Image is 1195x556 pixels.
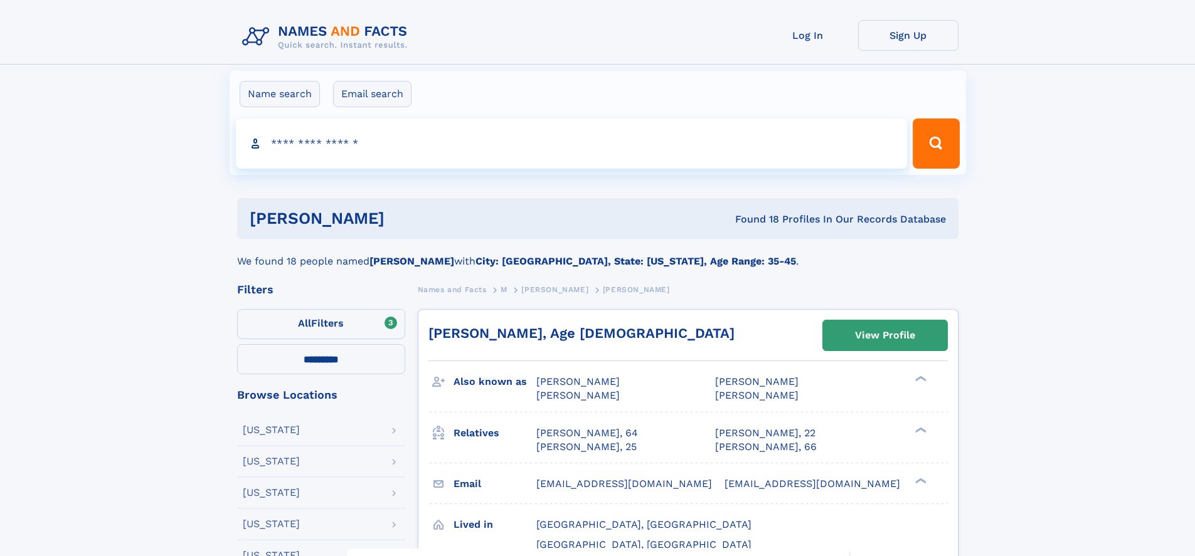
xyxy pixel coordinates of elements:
[715,389,799,401] span: [PERSON_NAME]
[237,239,959,269] div: We found 18 people named with .
[454,422,536,444] h3: Relatives
[715,426,815,440] a: [PERSON_NAME], 22
[428,325,735,341] a: [PERSON_NAME], Age [DEMOGRAPHIC_DATA]
[240,81,320,107] label: Name search
[536,478,712,490] span: [EMAIL_ADDRESS][DOMAIN_NAME]
[725,478,900,490] span: [EMAIL_ADDRESS][DOMAIN_NAME]
[237,389,405,401] div: Browse Locations
[250,211,560,226] h1: [PERSON_NAME]
[501,285,507,294] span: M
[913,118,959,169] button: Search Button
[521,281,588,297] a: [PERSON_NAME]
[454,371,536,392] h3: Also known as
[536,518,752,530] span: [GEOGRAPHIC_DATA], [GEOGRAPHIC_DATA]
[536,426,638,440] a: [PERSON_NAME], 64
[715,440,817,454] a: [PERSON_NAME], 66
[912,476,927,485] div: ❯
[855,321,915,350] div: View Profile
[715,375,799,387] span: [PERSON_NAME]
[418,281,487,297] a: Names and Facts
[536,440,637,454] a: [PERSON_NAME], 25
[237,309,405,339] label: Filters
[454,473,536,495] h3: Email
[243,519,300,529] div: [US_STATE]
[536,389,620,401] span: [PERSON_NAME]
[475,255,796,267] b: City: [GEOGRAPHIC_DATA], State: [US_STATE], Age Range: 35-45
[237,284,405,295] div: Filters
[501,281,507,297] a: M
[236,118,908,169] input: search input
[369,255,454,267] b: [PERSON_NAME]
[758,20,858,51] a: Log In
[298,317,311,329] span: All
[536,375,620,387] span: [PERSON_NAME]
[560,212,946,226] div: Found 18 Profiles In Our Records Database
[603,285,670,294] span: [PERSON_NAME]
[858,20,959,51] a: Sign Up
[912,375,927,383] div: ❯
[521,285,588,294] span: [PERSON_NAME]
[243,488,300,498] div: [US_STATE]
[243,456,300,466] div: [US_STATE]
[454,514,536,535] h3: Lived in
[912,426,927,434] div: ❯
[237,20,418,54] img: Logo Names and Facts
[536,538,752,550] span: [GEOGRAPHIC_DATA], [GEOGRAPHIC_DATA]
[823,320,947,350] a: View Profile
[243,425,300,435] div: [US_STATE]
[333,81,412,107] label: Email search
